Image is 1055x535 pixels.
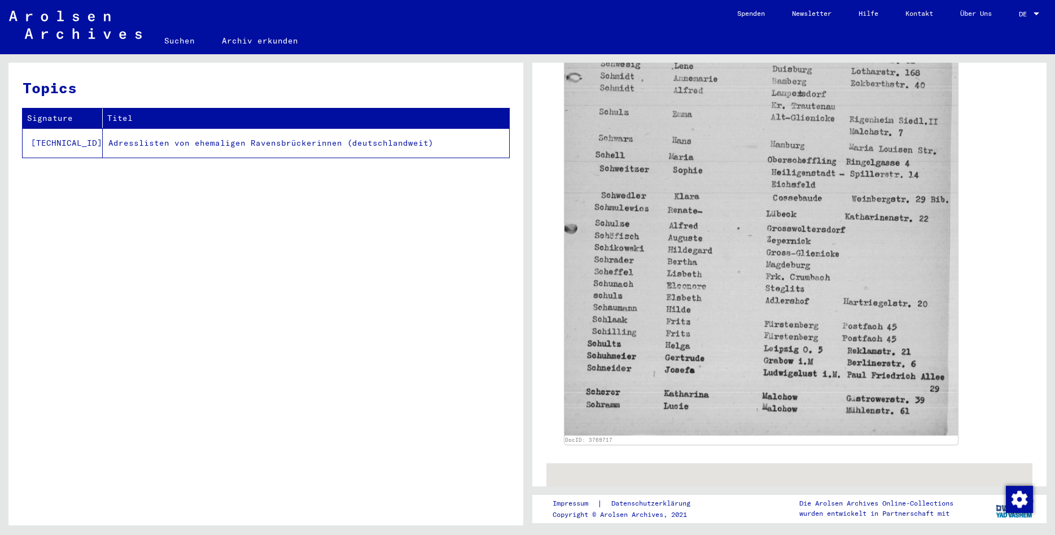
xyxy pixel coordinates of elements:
img: Arolsen_neg.svg [9,11,142,39]
a: Datenschutzerklärung [602,498,704,510]
h3: Topics [23,77,509,99]
img: Zustimmung ändern [1006,486,1033,513]
p: Die Arolsen Archives Online-Collections [799,498,953,508]
img: yv_logo.png [993,494,1036,523]
div: | [553,498,704,510]
p: Copyright © Arolsen Archives, 2021 [553,510,704,520]
td: [TECHNICAL_ID] [23,128,103,158]
th: Signature [23,108,103,128]
span: DE [1019,10,1031,18]
div: Zustimmung ändern [1005,485,1032,512]
a: DocID: 3769717 [565,437,612,443]
a: Suchen [151,27,208,54]
th: Titel [103,108,509,128]
td: Adresslisten von ehemaligen Ravensbrückerinnen (deutschlandweit) [103,128,509,158]
a: Archiv erkunden [208,27,312,54]
p: wurden entwickelt in Partnerschaft mit [799,508,953,519]
a: Impressum [553,498,597,510]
